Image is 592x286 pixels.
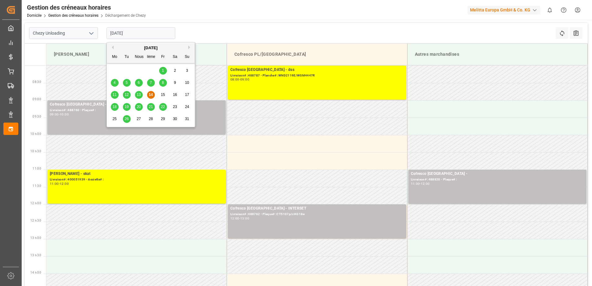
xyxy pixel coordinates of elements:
[50,113,59,116] div: 09:00
[48,13,98,18] a: Gestion des créneaux horaires
[107,27,175,39] input: JJ-MM-AAAA
[159,91,167,99] div: Choisissez le vendredi 15 août 2025
[171,115,179,123] div: Choisissez le samedi 30 août 2025
[59,182,60,185] div: -
[107,45,195,51] div: [DATE]
[111,91,119,99] div: Choisissez le lundi 11 août 2025
[162,80,164,85] span: 8
[138,80,140,85] span: 6
[171,67,179,75] div: Choisissez le samedi 2 août 2025
[109,65,193,125] div: mois 2025-08
[173,93,177,97] span: 16
[230,212,404,217] div: Livraison# :488762 - Plaque# :CT5107p/ct4318w
[149,105,153,109] span: 21
[147,91,155,99] div: Choisissez le jeudi 14 août 2025
[162,68,164,73] span: 1
[59,113,60,116] div: -
[159,79,167,87] div: Choisissez le vendredi 8 août 2025
[124,93,128,97] span: 12
[161,117,165,121] span: 29
[112,105,116,109] span: 18
[135,53,143,61] div: Nous
[123,79,131,87] div: Choisissez Mardi 5 août 2025
[230,206,404,212] div: Cofresco [GEOGRAPHIC_DATA] - INTERSET
[230,73,404,78] div: Livraison# :488787 - Planche# :WND2119E/WGM4447R
[124,105,128,109] span: 19
[185,93,189,97] span: 17
[30,149,41,153] span: 10 h 30
[135,103,143,111] div: Choisissez Mercredi 20 août 2025
[183,53,191,61] div: Su
[124,117,128,121] span: 26
[186,68,188,73] span: 3
[183,103,191,111] div: Choisissez le dimanche 24 août 2025
[111,103,119,111] div: Choisissez le lundi 18 août 2025
[126,80,128,85] span: 5
[110,45,114,49] button: Mois précédent
[183,67,191,75] div: Choisissez le dimanche 3 août 2025
[123,115,131,123] div: Choisissez le mardi 26 août 2025
[30,236,41,240] span: 13 h 00
[147,103,155,111] div: Choisissez le jeudi 21 août 2025
[147,115,155,123] div: Choisissez le jeudi 28 août 2025
[112,93,116,97] span: 11
[33,184,41,188] span: 11:30
[171,53,179,61] div: Sa
[159,67,167,75] div: Choisissez le vendredi 1er août 2025
[171,103,179,111] div: Choisissez le samedi 23 août 2025
[33,167,41,170] span: 11:00
[30,271,41,274] span: 14 h 00
[230,78,239,81] div: 08:00
[112,117,116,121] span: 25
[27,3,146,12] div: Gestion des créneaux horaires
[183,91,191,99] div: Choisissez le dimanche 17 août 2025
[183,115,191,123] div: Choisissez le dimanche 31 août 2025
[114,80,116,85] span: 4
[159,53,167,61] div: Fr
[411,171,584,177] div: Cofresco [GEOGRAPHIC_DATA] -
[50,171,223,177] div: [PERSON_NAME] - skat
[411,182,420,185] div: 11:00
[230,67,404,73] div: Cofresco [GEOGRAPHIC_DATA] - dss
[50,102,223,108] div: Cofresco [GEOGRAPHIC_DATA] -
[123,103,131,111] div: Choisissez le mardi 19 août 2025
[150,80,152,85] span: 7
[137,117,141,121] span: 27
[111,115,119,123] div: Choisissez le lundi 25 août 2025
[123,53,131,61] div: Tu
[27,13,41,18] a: Domicile
[137,93,141,97] span: 13
[123,91,131,99] div: Choisissez le mardi 12 août 2025
[111,53,119,61] div: Mo
[60,113,69,116] div: 10:00
[421,182,430,185] div: 12:00
[240,78,249,81] div: 09:00
[159,115,167,123] div: Choisissez le vendredi 29 août 2025
[173,117,177,121] span: 30
[149,117,153,121] span: 28
[557,3,571,17] button: Centre d’aide
[470,7,530,13] font: Melitta Europa GmbH & Co. KG
[30,219,41,222] span: 12 h 30
[30,253,41,257] span: 13 h 30
[232,49,402,60] div: Cofresco PL/[GEOGRAPHIC_DATA]
[111,79,119,87] div: Choisissez le lundi 4 août 2025
[159,103,167,111] div: Choisissez le vendredi 22 août 2025
[50,177,223,182] div: Livraison# :400051939 - Assiette# :
[188,45,192,49] button: Prochain
[33,115,41,118] span: 09:30
[183,79,191,87] div: Choisissez le dimanche 10 août 2025
[29,27,98,39] input: Type à rechercher/sélectionner
[51,49,222,60] div: [PERSON_NAME]
[50,182,59,185] div: 11:00
[30,132,41,136] span: 10 h 00
[468,4,543,16] button: Melitta Europa GmbH & Co. KG
[135,115,143,123] div: Choisissez Mercredi 27 août 2025
[174,80,176,85] span: 9
[60,182,69,185] div: 12:00
[147,53,155,61] div: Ième
[33,80,41,84] span: 08:30
[185,117,189,121] span: 31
